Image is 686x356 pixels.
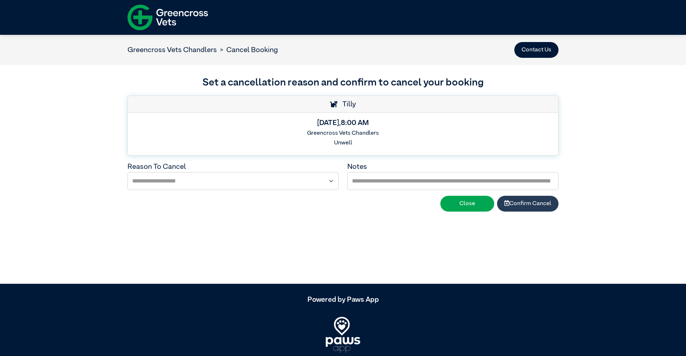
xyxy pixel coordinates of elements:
[134,119,552,127] h5: [DATE] , 8:00 AM
[440,196,494,212] button: Close
[497,196,558,212] button: Confirm Cancel
[347,163,367,170] label: Notes
[128,295,558,304] h5: Powered by Paws App
[217,45,278,55] li: Cancel Booking
[128,2,208,33] img: f-logo
[339,101,356,108] span: Tilly
[514,42,558,58] button: Contact Us
[128,75,558,90] h3: Set a cancellation reason and confirm to cancel your booking
[326,317,360,353] img: PawsApp
[134,140,552,147] h6: Unwell
[128,45,278,55] nav: breadcrumb
[134,130,552,137] h6: Greencross Vets Chandlers
[128,163,186,170] label: Reason To Cancel
[128,46,217,54] a: Greencross Vets Chandlers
